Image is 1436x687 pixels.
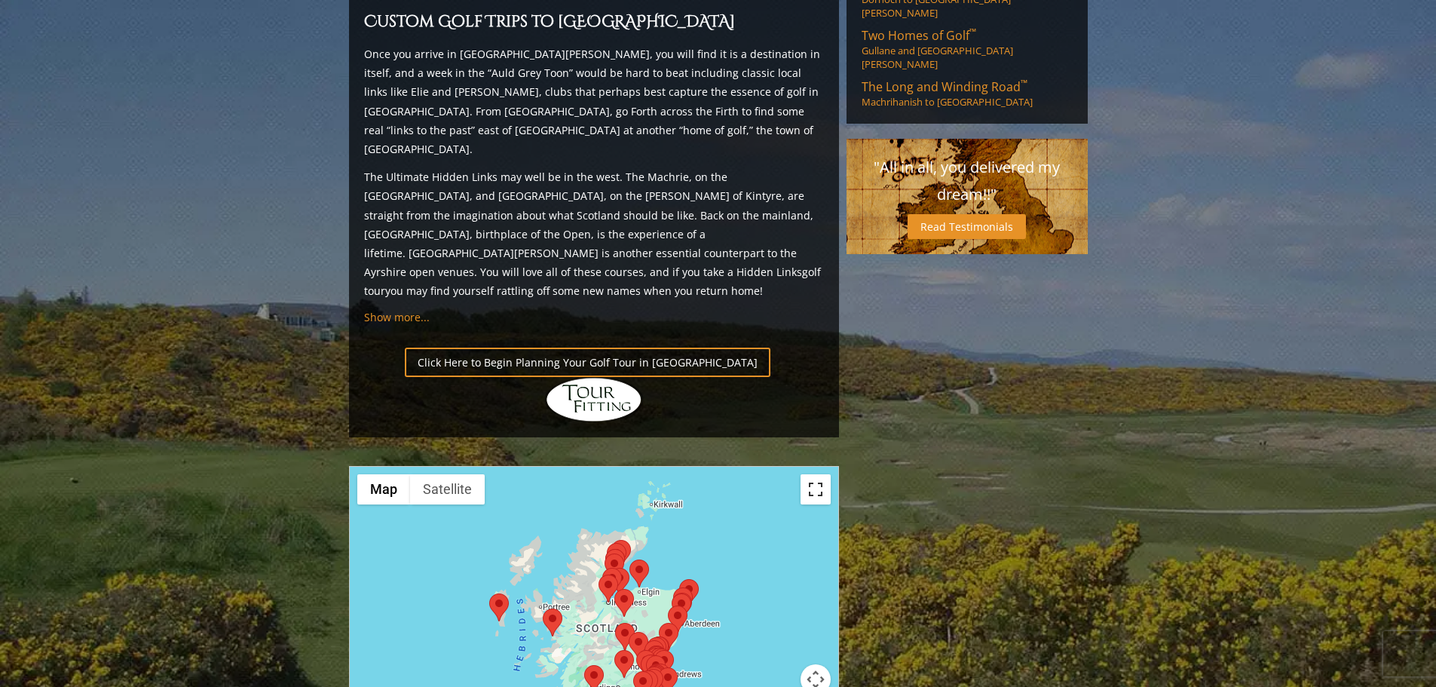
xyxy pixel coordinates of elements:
[1021,77,1027,90] sup: ™
[862,27,976,44] span: Two Homes of Golf
[364,167,824,300] p: The Ultimate Hidden Links may well be in the west. The Machrie, on the [GEOGRAPHIC_DATA], and [GE...
[801,474,831,505] button: Toggle fullscreen view
[364,265,821,298] a: golf tour
[405,348,770,377] a: Click Here to Begin Planning Your Golf Tour in [GEOGRAPHIC_DATA]
[364,310,430,324] a: Show more...
[862,78,1027,95] span: The Long and Winding Road
[364,10,824,35] h2: Custom Golf Trips to [GEOGRAPHIC_DATA]
[364,44,824,158] p: Once you arrive in [GEOGRAPHIC_DATA][PERSON_NAME], you will find it is a destination in itself, a...
[862,78,1073,109] a: The Long and Winding Road™Machrihanish to [GEOGRAPHIC_DATA]
[410,474,485,505] button: Show satellite imagery
[969,26,976,38] sup: ™
[908,214,1026,239] a: Read Testimonials
[862,27,1073,71] a: Two Homes of Golf™Gullane and [GEOGRAPHIC_DATA][PERSON_NAME]
[545,377,643,422] img: Hidden Links
[357,474,410,505] button: Show street map
[862,154,1073,208] p: "All in all, you delivered my dream!!"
